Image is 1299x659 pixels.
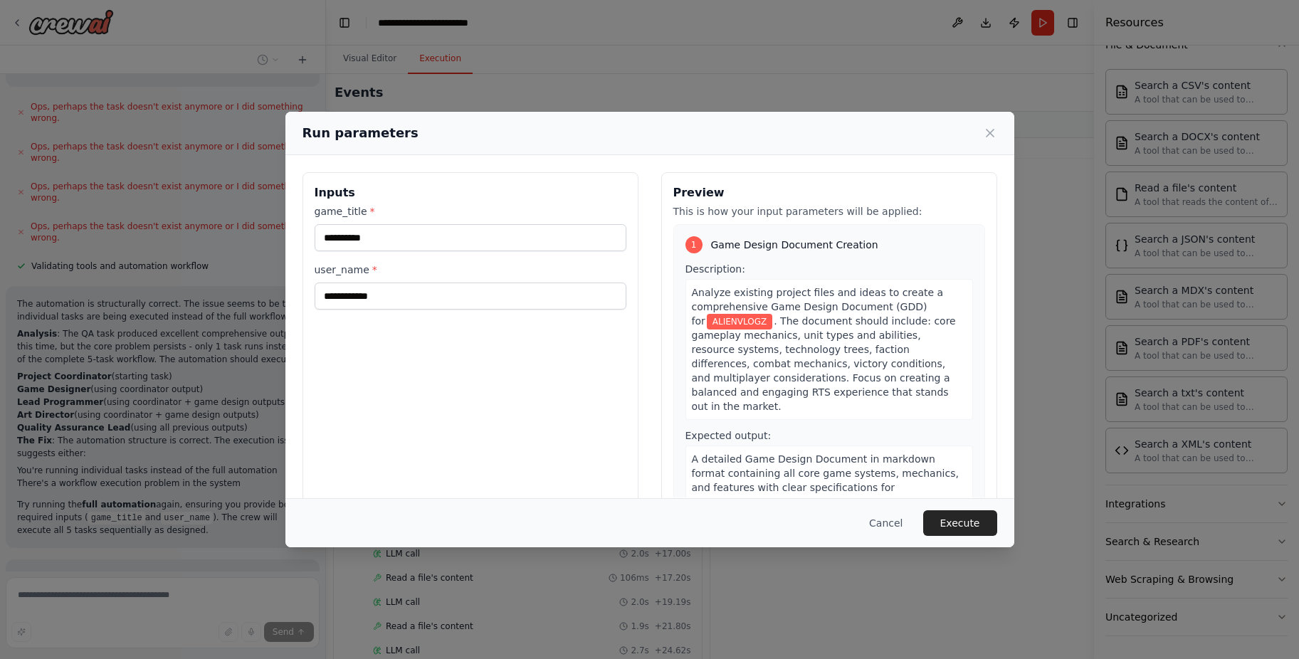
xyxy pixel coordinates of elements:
label: game_title [315,204,626,218]
span: Description: [685,263,745,275]
span: Expected output: [685,430,772,441]
span: . The document should include: core gameplay mechanics, unit types and abilities, resource system... [692,315,956,412]
span: Game Design Document Creation [711,238,878,252]
h2: Run parameters [303,123,419,143]
div: 1 [685,236,703,253]
label: user_name [315,263,626,277]
h3: Preview [673,184,985,201]
span: A detailed Game Design Document in markdown format containing all core game systems, mechanics, a... [692,453,959,522]
span: Analyze existing project files and ideas to create a comprehensive Game Design Document (GDD) for [692,287,944,327]
button: Cancel [858,510,914,536]
h3: Inputs [315,184,626,201]
button: Execute [923,510,997,536]
p: This is how your input parameters will be applied: [673,204,985,218]
span: Variable: game_title [707,314,772,329]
